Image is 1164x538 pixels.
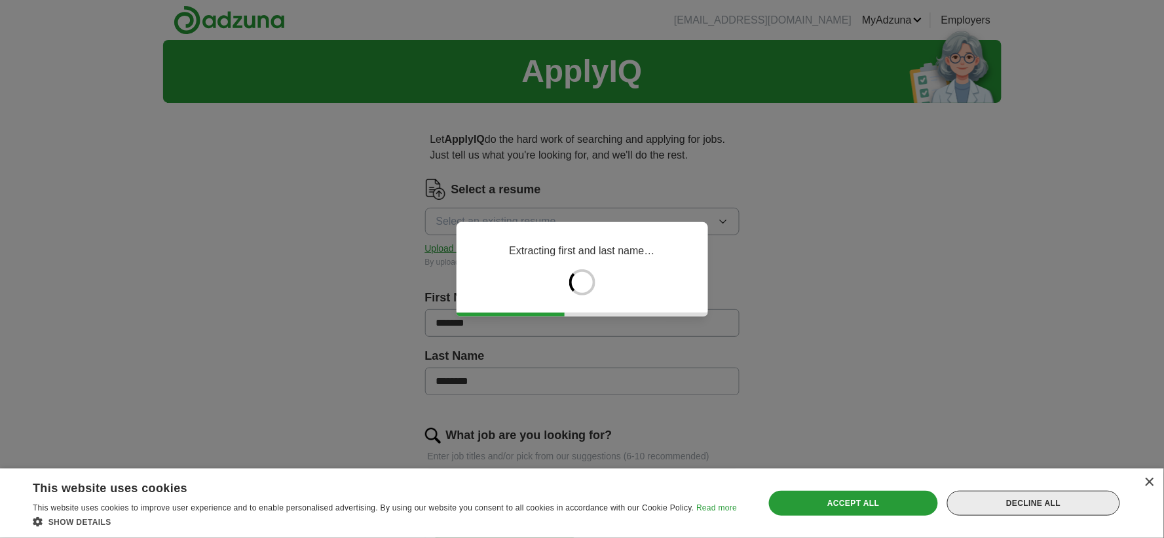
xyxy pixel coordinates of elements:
[33,503,694,512] span: This website uses cookies to improve user experience and to enable personalised advertising. By u...
[48,518,111,527] span: Show details
[769,491,938,516] div: Accept all
[947,491,1120,516] div: Decline all
[696,503,737,512] a: Read more, opens a new window
[33,476,704,496] div: This website uses cookies
[33,515,737,528] div: Show details
[1144,478,1154,488] div: Close
[509,243,654,259] p: Extracting first and last name…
